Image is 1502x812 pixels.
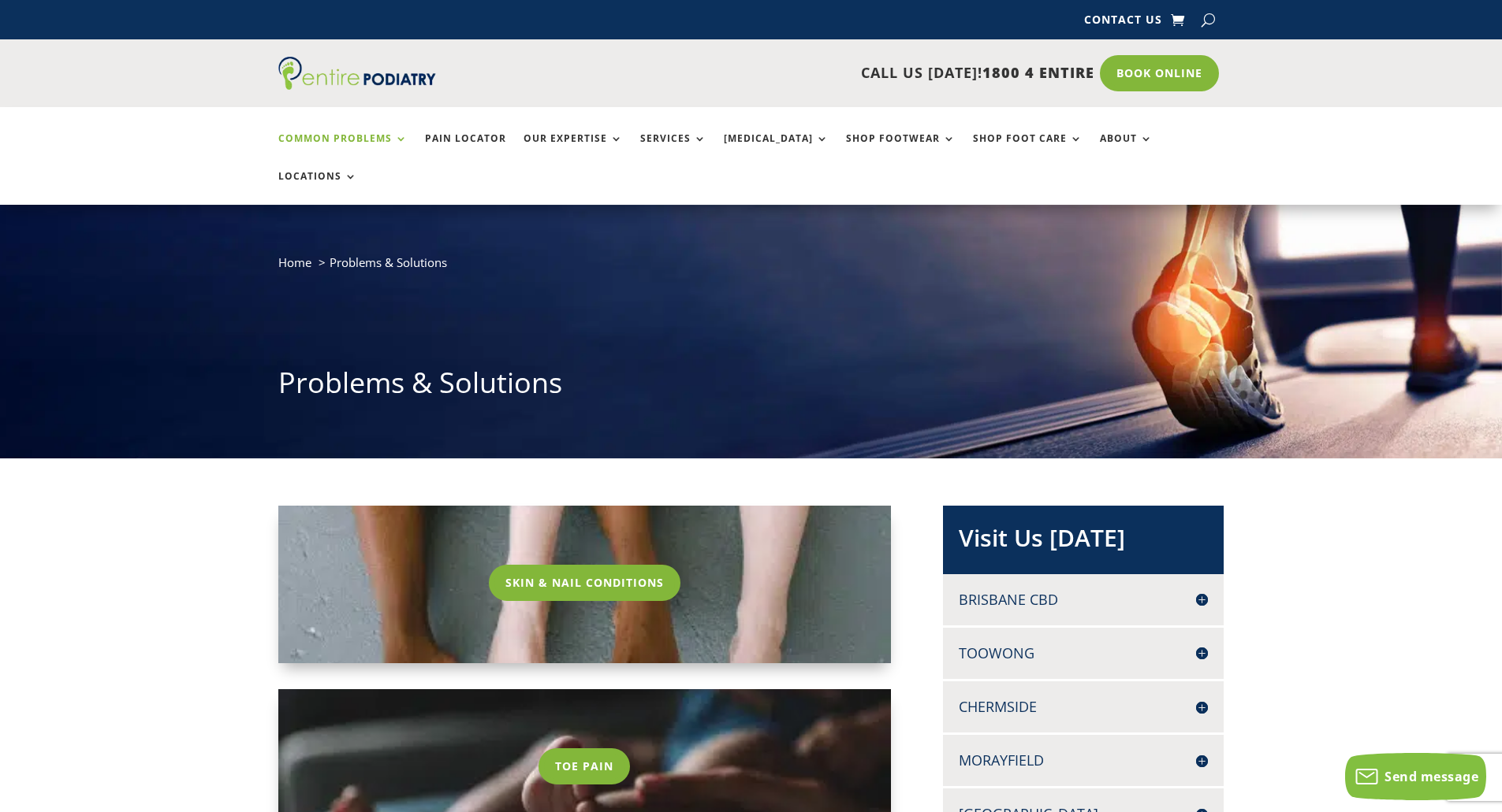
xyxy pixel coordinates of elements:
a: About [1100,133,1153,167]
h4: Morayfield [959,751,1208,770]
h4: Toowong [959,643,1208,663]
a: Contact Us [1084,14,1162,32]
a: Shop Footwear [846,133,956,167]
a: Our Expertise [524,133,623,167]
a: Toe Pain [539,748,630,784]
span: Send message [1385,768,1478,785]
p: CALL US [DATE]! [497,63,1094,83]
a: Common Problems [278,133,408,167]
a: Pain Locator [425,133,506,167]
h4: Chermside [959,697,1208,717]
a: Services [640,133,706,167]
nav: breadcrumb [278,252,1224,284]
span: 1800 4 ENTIRE [982,63,1094,82]
a: Book Online [1100,55,1219,91]
h1: Problems & Solutions [278,363,1224,410]
a: Home [278,254,311,270]
span: Problems & Solutions [330,254,447,270]
a: Locations [278,171,357,205]
h4: Brisbane CBD [959,590,1208,610]
a: Shop Foot Care [973,133,1083,167]
button: Send message [1345,753,1486,800]
img: logo (1) [278,57,436,90]
a: [MEDICAL_DATA] [724,133,829,167]
a: Skin & Nail Conditions [489,565,680,601]
a: Entire Podiatry [278,77,436,93]
h2: Visit Us [DATE] [959,521,1208,562]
